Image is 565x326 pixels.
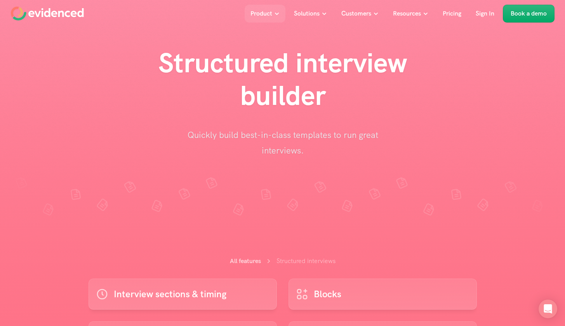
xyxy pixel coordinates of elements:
a: Interview sections & timing [89,279,277,310]
a: All features [230,257,261,265]
a: Home [11,7,84,21]
p: Book a demo [511,9,547,19]
p: Sign In [476,9,494,19]
a: Pricing [437,5,467,23]
div: Open Intercom Messenger [539,300,557,318]
p: Resources [393,9,421,19]
p: Pricing [443,9,461,19]
h1: Structured interview builder [127,47,438,112]
p: Solutions [294,9,320,19]
p: Quickly build best-in-class templates to run great interviews. [186,127,380,158]
a: Sign In [470,5,500,23]
a: Book a demo [503,5,555,23]
p: Interview sections & timing [114,287,226,302]
a: Blocks [289,279,477,310]
p: Customers [341,9,371,19]
p: Blocks [314,287,341,302]
p: Structured interviews [276,256,336,266]
p: Product [250,9,272,19]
